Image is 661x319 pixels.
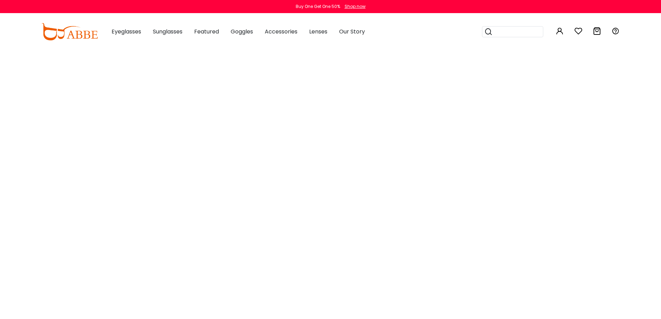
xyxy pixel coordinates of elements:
span: Featured [194,28,219,36]
img: abbeglasses.com [41,23,98,40]
span: Lenses [309,28,327,36]
span: Goggles [231,28,253,36]
span: Accessories [265,28,297,36]
div: Shop now [345,3,366,10]
span: Eyeglasses [112,28,141,36]
span: Sunglasses [153,28,182,36]
a: Shop now [341,3,366,9]
div: Buy One Get One 50% [296,3,340,10]
span: Our Story [339,28,365,36]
